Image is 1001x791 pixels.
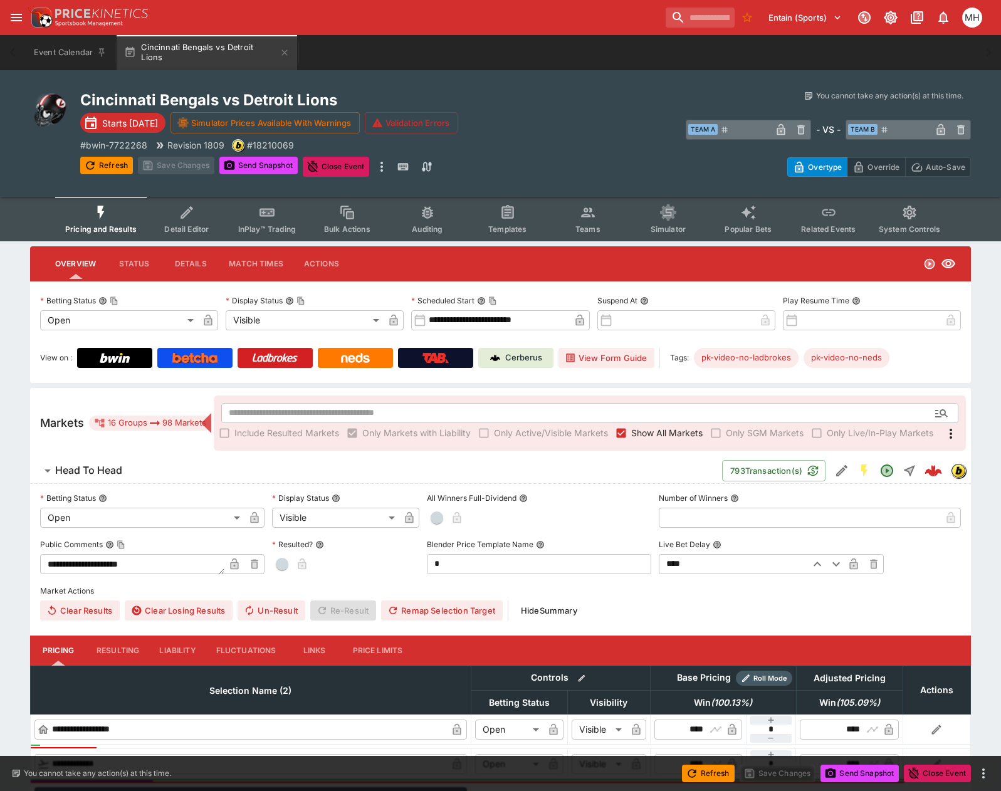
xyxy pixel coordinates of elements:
[651,224,686,234] span: Simulator
[206,636,286,666] button: Fluctuations
[167,139,224,152] p: Revision 1809
[726,426,804,439] span: Only SGM Markets
[30,458,722,483] button: Head To Head
[247,139,294,152] p: Copy To Clipboard
[725,224,772,234] span: Popular Bets
[219,249,293,279] button: Match Times
[941,256,956,271] svg: Visible
[659,493,728,503] p: Number of Winners
[362,426,471,439] span: Only Markets with Liability
[332,494,340,503] button: Display Status
[98,296,107,305] button: Betting StatusCopy To Clipboard
[903,666,970,714] th: Actions
[831,459,853,482] button: Edit Detail
[272,539,313,550] p: Resulted?
[490,353,500,363] img: Cerberus
[475,695,563,710] span: Betting Status
[694,348,799,368] div: Betting Target: cerberus
[976,766,991,781] button: more
[40,310,198,330] div: Open
[80,157,133,174] button: Refresh
[55,197,946,241] div: Event type filters
[233,140,244,151] img: bwin.png
[381,600,503,621] button: Remap Selection Target
[110,296,118,305] button: Copy To Clipboard
[820,765,899,782] button: Send Snapshot
[827,426,933,439] span: Only Live/In-Play Markets
[411,295,474,306] p: Scheduled Start
[296,296,305,305] button: Copy To Clipboard
[879,224,940,234] span: System Controls
[783,295,849,306] p: Play Resume Time
[879,6,902,29] button: Toggle light/dark mode
[252,353,298,363] img: Ladbrokes
[923,258,936,270] svg: Open
[105,540,114,549] button: Public CommentsCopy To Clipboard
[921,458,946,483] a: 8a8924a6-b522-401a-8f89-ed404d2623c8
[28,5,53,30] img: PriceKinetics Logo
[471,666,650,690] th: Controls
[925,462,942,479] div: 8a8924a6-b522-401a-8f89-ed404d2623c8
[906,6,928,29] button: Documentation
[80,139,147,152] p: Copy To Clipboard
[631,426,703,439] span: Show All Markets
[962,8,982,28] div: Michael Hutchinson
[804,348,889,368] div: Betting Target: cerberus
[787,157,971,177] div: Start From
[427,539,533,550] p: Blender Price Template Name
[688,124,718,135] span: Team A
[106,249,162,279] button: Status
[694,352,799,364] span: pk-video-no-ladbrokes
[898,459,921,482] button: Straight
[303,157,370,177] button: Close Event
[808,160,842,174] p: Overtype
[836,695,880,710] em: ( 105.09 %)
[575,224,600,234] span: Teams
[412,224,443,234] span: Auditing
[234,426,339,439] span: Include Resulted Markets
[904,765,971,782] button: Close Event
[943,426,958,441] svg: More
[55,21,123,26] img: Sportsbook Management
[65,224,137,234] span: Pricing and Results
[558,348,654,368] button: View Form Guide
[172,353,217,363] img: Betcha
[519,494,528,503] button: All Winners Full-Dividend
[293,249,350,279] button: Actions
[232,139,244,152] div: bwin
[55,9,148,18] img: PriceKinetics
[100,353,130,363] img: Bwin
[102,117,158,130] p: Starts [DATE]
[513,600,585,621] button: HideSummary
[285,296,294,305] button: Display StatusCopy To Clipboard
[816,123,841,136] h6: - VS -
[853,459,876,482] button: SGM Enabled
[40,295,96,306] p: Betting Status
[315,540,324,549] button: Resulted?
[488,296,497,305] button: Copy To Clipboard
[45,249,106,279] button: Overview
[805,695,894,710] span: Win(105.09%)
[801,224,856,234] span: Related Events
[666,8,735,28] input: search
[117,540,125,549] button: Copy To Clipboard
[572,720,626,740] div: Visible
[930,402,953,424] button: Open
[867,160,899,174] p: Override
[804,352,889,364] span: pk-video-no-neds
[475,754,543,774] div: Open
[40,539,103,550] p: Public Comments
[848,124,878,135] span: Team B
[5,6,28,29] button: open drawer
[26,35,114,70] button: Event Calendar
[226,310,384,330] div: Visible
[722,460,825,481] button: 793Transaction(s)
[86,636,149,666] button: Resulting
[477,296,486,305] button: Scheduled StartCopy To Clipboard
[80,90,526,110] h2: Copy To Clipboard
[737,8,757,28] button: No Bookmarks
[238,600,305,621] button: Un-Result
[24,768,171,779] p: You cannot take any action(s) at this time.
[40,416,84,430] h5: Markets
